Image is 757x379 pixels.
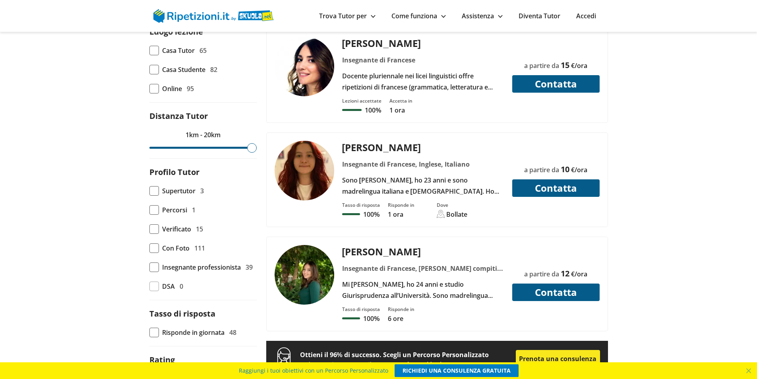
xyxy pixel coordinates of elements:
span: 82 [210,64,217,75]
a: Assistenza [462,12,503,20]
span: €/ora [571,270,587,278]
div: Sono [PERSON_NAME], ho 23 anni e sono madrelingua italiana e [DEMOGRAPHIC_DATA]. Ho vissuto nella... [339,175,507,197]
span: Supertutor [162,185,196,196]
a: logo Skuola.net | Ripetizioni.it [153,11,274,19]
div: Mi [PERSON_NAME], ho 24 anni e studio Giurisprudenza all’Università. Sono madrelingua francese e ... [339,279,507,301]
span: Casa Studente [162,64,205,75]
a: Prenota una consulenza [516,350,600,367]
p: Ottieni il 96% di successo. Scegli un Percorso Personalizzato [300,349,516,360]
span: 111 [194,243,205,254]
div: Tasso di risposta [342,306,380,313]
span: a partire da [524,61,559,70]
span: Raggiungi i tuoi obiettivi con un Percorso Personalizzato [239,364,388,377]
span: Consulente Didattico [390,360,448,368]
span: Casa Tutor [162,45,195,56]
button: Contatta [512,75,600,93]
p: 100% [363,210,379,219]
button: Contatta [512,284,600,301]
a: Trova Tutor per [319,12,376,20]
div: Docente pluriennale nei licei linguistici offre ripetizioni di francese (grammatica, letteratura ... [339,70,507,93]
span: 10 [561,164,569,175]
img: tutor a Bollate - Rebecca [275,141,334,200]
div: Insegnante di Francese, [PERSON_NAME] compiti, Aiuto esame di terza media, Inglese [339,263,507,274]
div: Lezioni accettate [342,97,381,104]
span: 15 [196,224,203,235]
img: tutor a cusano milanino - Anna [275,37,334,96]
span: 95 [187,83,194,94]
span: Insegnante professionista [162,262,241,273]
span: €/ora [571,61,587,70]
a: Come funziona [391,12,446,20]
div: [PERSON_NAME] [339,37,507,50]
span: €/ora [571,165,587,174]
p: 100% [365,106,381,115]
p: 6 ore [388,314,414,323]
span: 3 [200,185,204,196]
span: 15 [561,60,569,70]
div: Dove [437,202,467,208]
span: DSA [162,281,175,292]
span: 65 [199,45,207,56]
div: Risponde in [388,306,414,313]
label: Distanza Tutor [149,111,208,121]
img: tutor a Cinisello Balsamo - Alessia [275,245,334,305]
span: Verificato [162,224,191,235]
div: Accetta in [389,97,412,104]
div: Risponde in [388,202,414,208]
div: Tasso di risposta [342,202,380,208]
span: 48 [229,327,236,338]
p: 1km - 20km [149,129,257,140]
img: logo Skuola.net | Ripetizioni.it [153,9,274,23]
span: Percorsi [162,204,187,216]
a: RICHIEDI UNA CONSULENZA GRATUITA [395,364,519,377]
span: 12 [561,268,569,279]
span: 1 [192,204,196,216]
span: Online [162,83,182,94]
span: 0 [180,281,183,292]
div: Bollate [446,210,467,219]
p: 1 ora [388,210,414,219]
img: prenota una consulenza [274,347,294,370]
p: 1 ora [389,106,412,115]
div: [PERSON_NAME] [339,245,507,258]
label: Tasso di risposta [149,308,215,319]
span: Risponde in giornata [162,327,225,338]
label: Profilo Tutor [149,167,199,177]
span: Con Foto [162,243,190,254]
span: a partire da [524,165,559,174]
a: Diventa Tutor [519,12,560,20]
p: 100% [363,314,379,323]
p: Parla senza impegno con il nostro [300,360,516,368]
button: Contatta [512,179,600,197]
a: Accedi [576,12,596,20]
span: 39 [246,262,253,273]
div: [PERSON_NAME] [339,141,507,154]
div: Insegnante di Francese [339,54,507,66]
span: a partire da [524,270,559,278]
label: Rating [149,354,175,365]
div: Insegnante di Francese, Inglese, Italiano [339,159,507,170]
